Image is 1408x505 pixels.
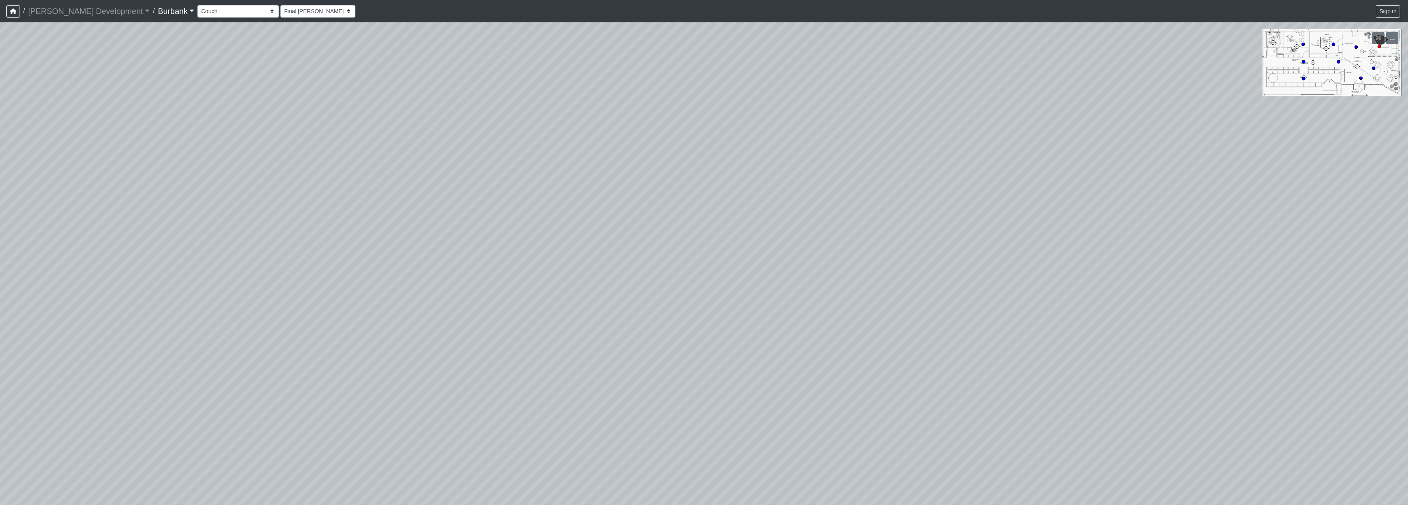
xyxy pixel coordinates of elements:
[20,3,28,19] span: /
[1376,5,1400,18] button: Sign in
[28,3,150,19] a: [PERSON_NAME] Development
[150,3,158,19] span: /
[6,489,53,505] iframe: Ybug feedback widget
[158,3,195,19] a: Burbank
